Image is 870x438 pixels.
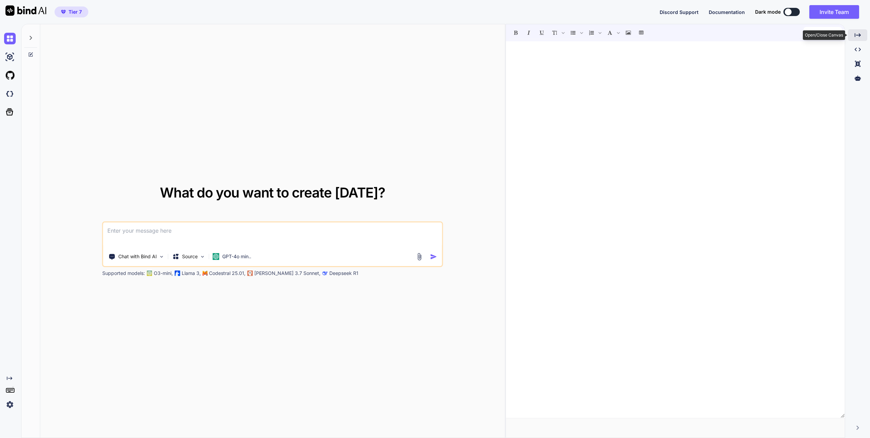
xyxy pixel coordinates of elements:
span: Dark mode [755,9,781,15]
img: darkCloudIdeIcon [4,88,16,100]
img: Mistral-AI [203,271,208,276]
span: Tier 7 [69,9,82,15]
img: Pick Models [200,254,206,260]
p: O3-mini, [154,270,173,277]
span: Italic [523,27,535,39]
span: Font family [604,27,621,39]
p: Codestral 25.01, [209,270,245,277]
img: claude [247,271,253,276]
p: Llama 3, [182,270,201,277]
button: premiumTier 7 [55,6,88,17]
p: Deepseek R1 [329,270,358,277]
p: Copy [815,30,827,36]
span: Insert Unordered List [567,27,585,39]
p: [PERSON_NAME] 3.7 Sonnet, [254,270,320,277]
img: icon [430,253,437,260]
p: GPT-4o min.. [222,253,251,260]
img: GPT-4 [147,271,152,276]
span: Font size [549,27,566,39]
span: Underline [536,27,548,39]
img: attachment [415,253,423,261]
img: Pick Tools [159,254,165,260]
div: Open/Close Canvas [803,30,845,40]
button: Invite Team [809,5,859,19]
img: chat [4,33,16,44]
img: claude [322,271,328,276]
img: settings [4,399,16,410]
p: Source [182,253,198,260]
button: Discord Support [660,9,699,16]
button: Documentation [709,9,745,16]
img: githubLight [4,70,16,81]
img: Llama2 [175,271,180,276]
span: Insert Ordered List [585,27,603,39]
span: Discord Support [660,9,699,15]
p: Chat with Bind AI [118,253,157,260]
span: Bold [510,27,522,39]
span: Insert table [635,27,647,39]
img: GPT-4o mini [213,253,220,260]
span: What do you want to create [DATE]? [160,184,385,201]
img: premium [61,10,66,14]
span: Insert Image [622,27,634,39]
span: Documentation [709,9,745,15]
img: Bind AI [5,5,46,16]
img: ai-studio [4,51,16,63]
p: Supported models: [102,270,145,277]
